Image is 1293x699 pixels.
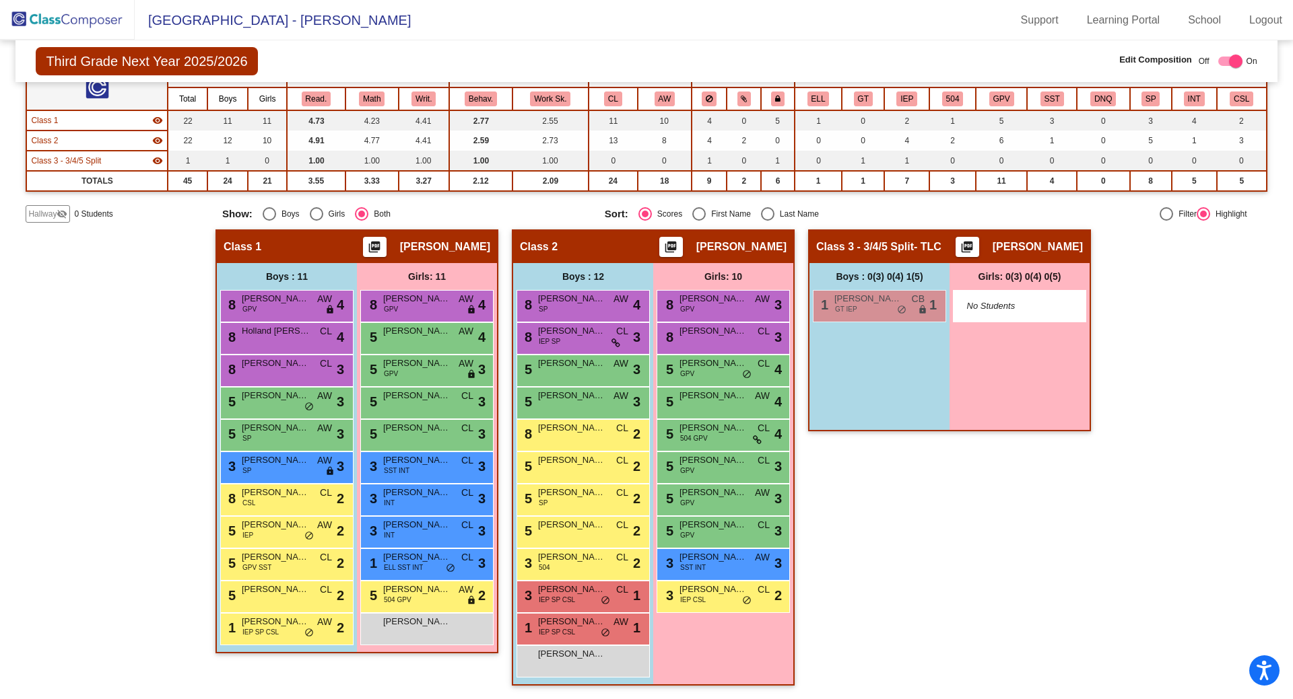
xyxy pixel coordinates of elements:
span: 5 [225,427,236,441]
span: No Students [967,299,1051,313]
span: Class 3 - 3/4/5 Split [816,240,914,254]
td: 0 [1077,171,1130,191]
td: 4 [692,131,727,151]
td: 1.00 [512,151,589,171]
td: 3 [1217,131,1267,151]
span: GPV [384,304,398,314]
td: 1 [692,151,727,171]
span: CL [616,324,628,338]
span: 4 [774,392,782,412]
td: 3.27 [399,171,449,191]
span: AW [614,292,628,306]
td: 2 [727,131,761,151]
td: 6 [761,171,794,191]
span: 8 [663,297,673,312]
button: ELL [807,91,830,106]
mat-icon: visibility [152,135,163,146]
td: 6 [976,131,1028,151]
td: 21 [248,171,286,191]
span: 4 [337,327,344,347]
td: 4 [1172,110,1217,131]
td: TOTALS [26,171,168,191]
span: 3 [478,424,486,444]
a: School [1177,9,1232,31]
td: 3 [1027,110,1077,131]
td: 3 [1130,110,1172,131]
button: Math [359,91,385,106]
span: Class 1 [224,240,261,254]
span: Hallway [28,208,57,220]
span: do_not_disturb_alt [897,305,906,316]
td: 1 [168,151,207,171]
td: 2.73 [512,131,589,151]
span: 3 [337,424,344,444]
td: 3.33 [345,171,399,191]
button: Print Students Details [956,237,979,257]
span: [PERSON_NAME] [383,357,451,370]
span: CB [912,292,925,306]
td: 22 [168,110,207,131]
td: 1.00 [399,151,449,171]
td: 0 [795,151,842,171]
td: 18 [638,171,692,191]
td: 1.00 [345,151,399,171]
button: CSL [1230,91,1253,106]
span: do_not_disturb_alt [742,369,752,380]
span: 5 [366,394,377,409]
span: AW [317,292,332,306]
span: CL [320,324,332,338]
td: 12 [207,131,248,151]
span: [PERSON_NAME] [383,292,451,305]
td: 4.41 [399,110,449,131]
span: 4 [774,424,782,444]
button: AW [655,91,675,106]
span: [PERSON_NAME] [679,453,747,467]
button: INT [1184,91,1205,106]
td: 4.41 [399,131,449,151]
div: Filter [1173,208,1197,220]
span: 4 [774,359,782,379]
span: 5 [366,427,377,441]
th: English Language Learner [795,87,842,110]
th: Boys [207,87,248,110]
span: IEP SP [539,336,560,346]
mat-icon: picture_as_pdf [663,240,679,259]
span: [PERSON_NAME] [834,292,902,305]
button: IEP [896,91,917,106]
td: 22 [168,131,207,151]
span: 5 [225,394,236,409]
div: Girls [323,208,345,220]
td: 3 [929,171,975,191]
span: [PERSON_NAME] [400,240,490,254]
td: 2.77 [449,110,512,131]
span: 8 [521,297,532,312]
span: 8 [366,297,377,312]
td: 4 [692,110,727,131]
span: 4 [478,327,486,347]
span: AW [459,324,473,338]
td: 4.73 [287,110,345,131]
td: 2.55 [512,110,589,131]
span: Edit Composition [1119,53,1192,67]
td: Jackie Skrmetti - No Class Name [26,131,168,151]
span: 3 [478,359,486,379]
span: AW [755,292,770,306]
span: 5 [521,394,532,409]
span: AW [459,357,473,371]
th: Keep with teacher [761,87,794,110]
td: 1 [884,151,929,171]
span: CL [616,421,628,435]
span: 2 [633,424,640,444]
span: CL [320,357,332,371]
span: 3 [633,359,640,379]
span: lock [467,369,476,380]
div: Highlight [1210,208,1247,220]
span: do_not_disturb_alt [304,402,314,412]
span: 3 [478,392,486,412]
span: [PERSON_NAME] [696,240,787,254]
td: 1 [842,151,884,171]
td: 0 [1077,131,1130,151]
td: 9 [692,171,727,191]
mat-icon: visibility [152,115,163,126]
td: 0 [842,131,884,151]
